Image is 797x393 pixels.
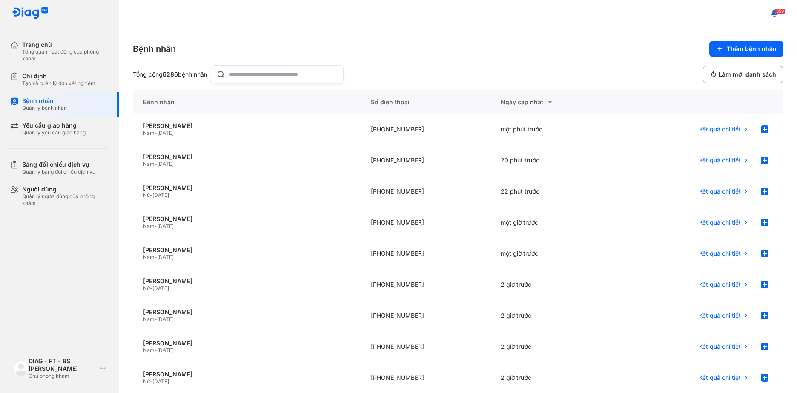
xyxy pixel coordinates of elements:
[143,347,155,353] span: Nam
[361,90,491,114] div: Số điện thoại
[157,347,174,353] span: [DATE]
[361,176,491,207] div: [PHONE_NUMBER]
[29,357,97,373] div: DIAG - FT - BS [PERSON_NAME]
[155,223,157,229] span: -
[152,192,169,198] span: [DATE]
[22,80,95,87] div: Tạo và quản lý đơn xét nghiệm
[143,246,350,254] div: [PERSON_NAME]
[157,223,174,229] span: [DATE]
[150,285,152,291] span: -
[699,157,741,164] span: Kết quả chi tiết
[719,71,776,78] span: Làm mới danh sách
[155,347,157,353] span: -
[155,316,157,322] span: -
[699,281,741,288] span: Kết quả chi tiết
[361,300,491,331] div: [PHONE_NUMBER]
[163,71,178,78] span: 6286
[143,378,150,384] span: Nữ
[699,125,741,133] span: Kết quả chi tiết
[22,168,95,175] div: Quản lý bảng đối chiếu dịch vụ
[699,188,741,195] span: Kết quả chi tiết
[152,378,169,384] span: [DATE]
[133,71,207,78] div: Tổng cộng bệnh nhân
[22,72,95,80] div: Chỉ định
[143,153,350,161] div: [PERSON_NAME]
[361,331,491,362] div: [PHONE_NUMBER]
[157,316,174,322] span: [DATE]
[501,97,611,107] div: Ngày cập nhật
[490,300,621,331] div: 2 giờ trước
[143,339,350,347] div: [PERSON_NAME]
[143,215,350,223] div: [PERSON_NAME]
[133,43,176,55] div: Bệnh nhân
[361,207,491,238] div: [PHONE_NUMBER]
[490,145,621,176] div: 20 phút trước
[490,238,621,269] div: một giờ trước
[22,193,109,207] div: Quản lý người dùng của phòng khám
[22,48,109,62] div: Tổng quan hoạt động của phòng khám
[150,378,152,384] span: -
[699,312,741,319] span: Kết quả chi tiết
[155,130,157,136] span: -
[775,8,785,14] span: 359
[490,176,621,207] div: 22 phút trước
[699,374,741,382] span: Kết quả chi tiết
[22,105,67,111] div: Quản lý bệnh nhân
[133,90,361,114] div: Bệnh nhân
[22,129,86,136] div: Quản lý yêu cầu giao hàng
[490,331,621,362] div: 2 giờ trước
[143,161,155,167] span: Nam
[727,45,777,53] span: Thêm bệnh nhân
[143,254,155,260] span: Nam
[361,269,491,300] div: [PHONE_NUMBER]
[143,192,150,198] span: Nữ
[157,254,174,260] span: [DATE]
[361,145,491,176] div: [PHONE_NUMBER]
[22,122,86,129] div: Yêu cầu giao hàng
[143,277,350,285] div: [PERSON_NAME]
[143,370,350,378] div: [PERSON_NAME]
[22,185,109,193] div: Người dùng
[157,130,174,136] span: [DATE]
[361,114,491,145] div: [PHONE_NUMBER]
[699,219,741,226] span: Kết quả chi tiết
[699,250,741,257] span: Kết quả chi tiết
[22,41,109,48] div: Trang chủ
[155,161,157,167] span: -
[152,285,169,291] span: [DATE]
[143,285,150,291] span: Nữ
[490,207,621,238] div: một giờ trước
[703,66,783,83] button: Làm mới danh sách
[490,114,621,145] div: một phút trước
[143,184,350,192] div: [PERSON_NAME]
[22,161,95,168] div: Bảng đối chiếu dịch vụ
[143,308,350,316] div: [PERSON_NAME]
[157,161,174,167] span: [DATE]
[490,269,621,300] div: 2 giờ trước
[143,122,350,130] div: [PERSON_NAME]
[29,373,97,379] div: Chủ phòng khám
[143,130,155,136] span: Nam
[155,254,157,260] span: -
[361,238,491,269] div: [PHONE_NUMBER]
[14,361,29,376] img: logo
[12,7,49,20] img: logo
[22,97,67,105] div: Bệnh nhân
[143,316,155,322] span: Nam
[709,41,783,57] button: Thêm bệnh nhân
[150,192,152,198] span: -
[699,343,741,350] span: Kết quả chi tiết
[143,223,155,229] span: Nam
